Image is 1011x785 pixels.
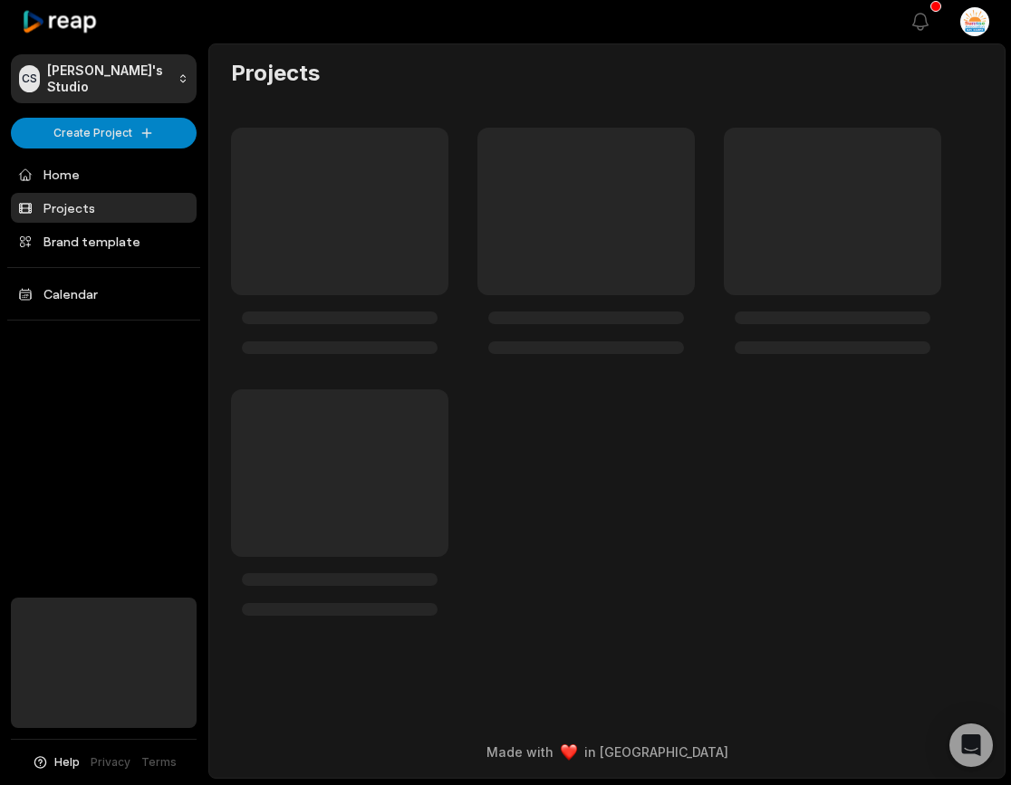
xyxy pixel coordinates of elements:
[11,226,197,256] a: Brand template
[561,744,577,761] img: heart emoji
[141,754,177,771] a: Terms
[54,754,80,771] span: Help
[19,65,40,92] div: CS
[231,59,320,88] h2: Projects
[949,723,993,767] div: Open Intercom Messenger
[11,279,197,309] a: Calendar
[47,62,170,95] p: [PERSON_NAME]'s Studio
[11,159,197,189] a: Home
[11,193,197,223] a: Projects
[32,754,80,771] button: Help
[91,754,130,771] a: Privacy
[11,118,197,148] button: Create Project
[226,742,988,761] div: Made with in [GEOGRAPHIC_DATA]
